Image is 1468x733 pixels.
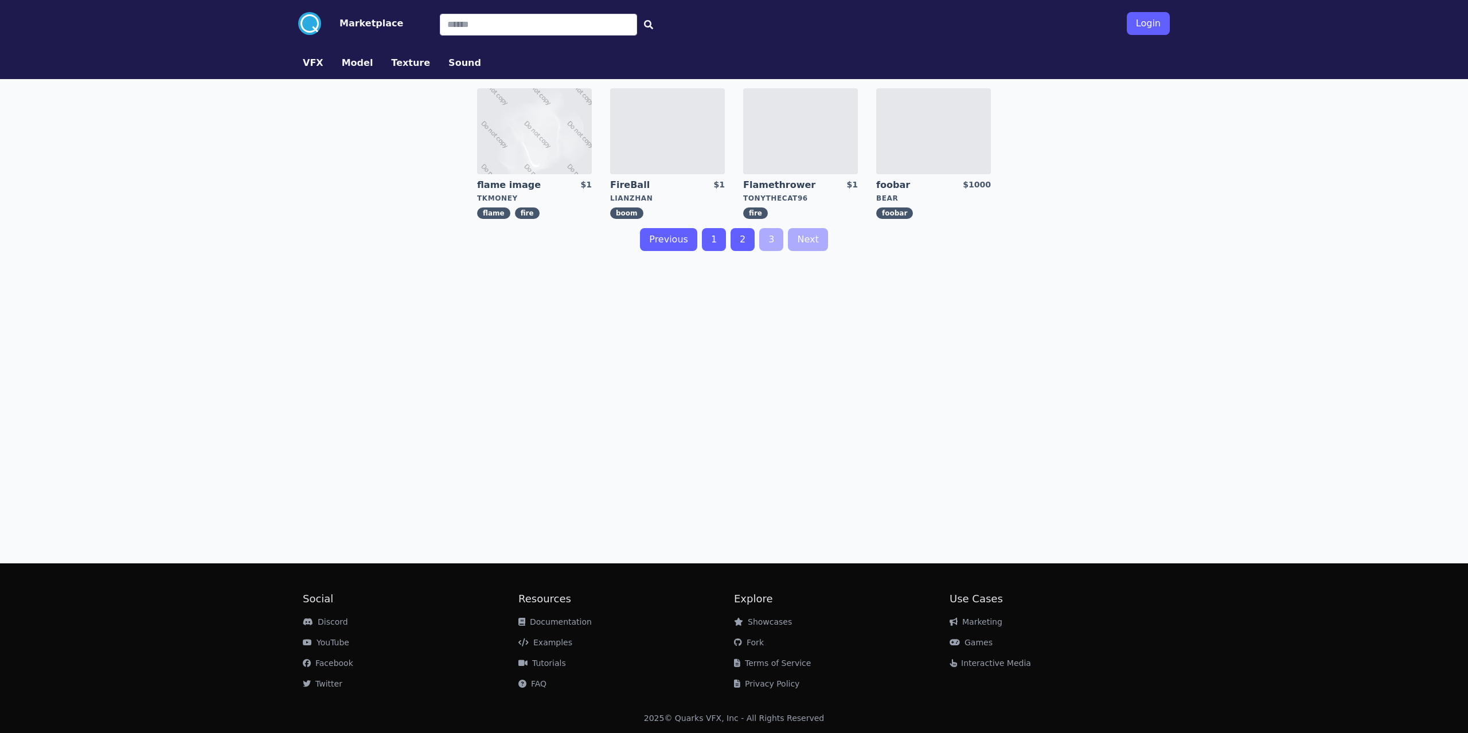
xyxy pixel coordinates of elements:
a: Facebook [303,658,353,668]
a: Marketing [950,617,1002,626]
span: flame [477,207,510,219]
img: imgAlt [743,88,858,174]
img: imgAlt [610,88,725,174]
div: $1 [714,179,725,191]
a: Privacy Policy [734,679,799,688]
span: fire [743,207,768,219]
a: VFX [294,56,333,70]
a: Fork [734,638,764,647]
h2: Resources [518,591,734,607]
div: 2025 © Quarks VFX, Inc - All Rights Reserved [644,712,825,724]
a: Twitter [303,679,342,688]
a: 3 [759,228,783,251]
a: Model [333,56,382,70]
h2: Explore [734,591,950,607]
button: VFX [303,56,323,70]
h2: Use Cases [950,591,1165,607]
div: LianZhan [610,194,725,203]
button: Model [342,56,373,70]
a: Login [1127,7,1170,40]
button: Login [1127,12,1170,35]
img: imgAlt [876,88,991,174]
a: Documentation [518,617,592,626]
a: Marketplace [321,17,403,30]
div: $1 [847,179,858,191]
a: Terms of Service [734,658,811,668]
div: bear [876,194,991,203]
a: Previous [640,228,697,251]
a: FireBall [610,179,693,191]
h2: Social [303,591,518,607]
a: flame image [477,179,560,191]
a: 1 [702,228,726,251]
button: Sound [448,56,481,70]
a: Tutorials [518,658,566,668]
a: 2 [731,228,755,251]
button: Marketplace [339,17,403,30]
a: Discord [303,617,348,626]
a: Next [788,228,827,251]
a: Games [950,638,993,647]
a: YouTube [303,638,349,647]
div: tonythecat96 [743,194,858,203]
img: imgAlt [477,88,592,174]
a: Sound [439,56,490,70]
a: Flamethrower [743,179,826,191]
a: Showcases [734,617,792,626]
span: fire [515,207,540,219]
a: Interactive Media [950,658,1031,668]
a: Examples [518,638,572,647]
div: $1 [581,179,592,191]
span: foobar [876,207,913,219]
a: FAQ [518,679,546,688]
a: foobar [876,179,959,191]
a: Texture [382,56,439,70]
button: Texture [391,56,430,70]
div: $1000 [963,179,991,191]
span: boom [610,207,643,219]
input: Search [440,14,637,36]
div: tkmoney [477,194,592,203]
